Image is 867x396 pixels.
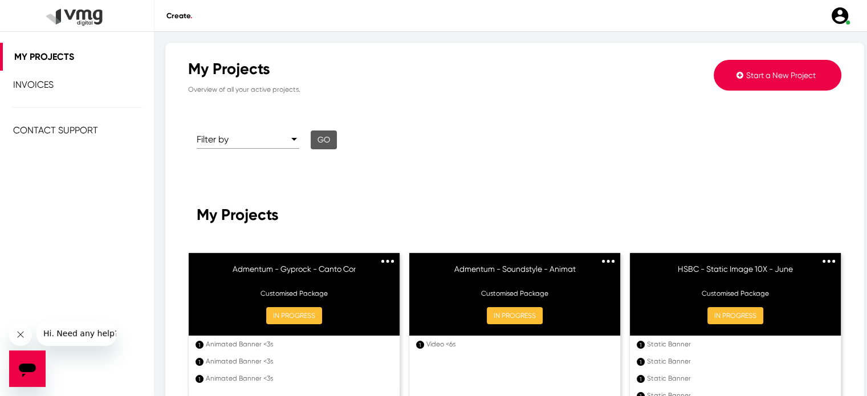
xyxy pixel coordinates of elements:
[637,358,645,366] div: 1
[14,51,74,62] span: My Projects
[166,11,192,20] span: Create
[206,339,389,349] div: Animated Banner <3s
[637,375,645,383] div: 1
[7,8,82,17] span: Hi. Need any help?
[36,321,116,346] iframe: Message from company
[421,264,609,281] h6: Admentum - Soundstyle - Animat
[188,60,618,79] div: My Projects
[200,264,388,281] h6: Admentum - Gyprock - Canto Cor
[9,323,32,346] iframe: Close message
[266,307,322,324] button: IN PROGRESS
[311,130,337,149] button: Go
[196,358,203,366] div: 1
[196,375,203,383] div: 1
[188,79,618,95] p: Overview of all your active projects.
[196,341,203,349] div: 1
[13,79,54,90] span: Invoices
[637,341,645,349] div: 1
[647,373,831,383] div: Static Banner
[830,6,850,26] img: user
[823,6,856,26] a: user
[197,205,279,224] span: My Projects
[714,60,841,91] button: Start a New Project
[200,288,388,299] p: Customised Package
[416,341,424,349] div: 1
[426,339,610,349] div: Video <6s
[823,260,835,263] img: 3dots.svg
[206,356,389,366] div: Animated Banner <3s
[746,71,816,80] span: Start a New Project
[641,264,829,281] h6: HSBC - Static Image 10X - June
[381,260,394,263] img: 3dots.svg
[641,288,829,299] p: Customised Package
[707,307,763,324] button: IN PROGRESS
[190,11,192,20] span: .
[206,373,389,383] div: Animated Banner <3s
[487,307,543,324] button: IN PROGRESS
[13,125,98,136] span: Contact Support
[421,288,609,299] p: Customised Package
[602,260,614,263] img: 3dots.svg
[647,339,831,349] div: Static Banner
[9,350,46,387] iframe: Button to launch messaging window
[647,356,831,366] div: Static Banner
